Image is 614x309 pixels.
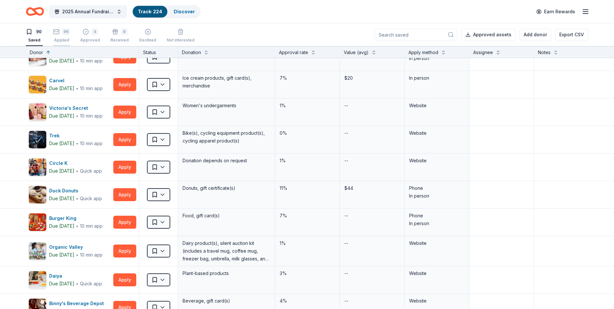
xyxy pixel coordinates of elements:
[113,106,136,119] button: Apply
[409,212,464,220] div: Phone
[408,49,438,56] div: Apply method
[409,74,464,82] div: In person
[80,168,102,174] div: Quick app
[35,29,43,35] div: 90
[409,192,464,200] div: In person
[409,297,464,305] div: Website
[49,140,74,147] div: Due [DATE]
[29,271,46,289] img: Image for Daiya
[62,8,114,16] span: 2025 Annual Fundraising Gala
[49,300,106,307] div: Binny's Beverage Depot
[113,216,136,229] button: Apply
[49,112,74,120] div: Due [DATE]
[532,6,579,17] a: Earn Rewards
[29,131,46,148] img: Image for Trek
[279,269,336,278] div: 3%
[29,213,46,231] img: Image for Burger King
[49,167,74,175] div: Due [DATE]
[29,76,46,93] img: Image for Carvel
[30,49,43,56] div: Donor
[28,242,111,260] button: Image for Organic ValleyOrganic ValleyDue [DATE]∙10 min app
[409,157,464,165] div: Website
[29,158,46,176] img: Image for Circle K
[28,131,111,149] button: Image for Trek TrekDue [DATE]∙10 min app
[409,220,464,227] div: In person
[167,26,195,46] button: Not interested
[279,211,336,220] div: 7%
[374,29,457,40] input: Search saved
[80,252,103,258] div: 10 min app
[76,113,79,119] span: ∙
[113,245,136,257] button: Apply
[182,211,271,220] div: Food, gift card(s)
[28,213,111,231] button: Image for Burger KingBurger KingDue [DATE]∙10 min app
[76,223,79,229] span: ∙
[279,101,336,110] div: 1%
[76,252,79,257] span: ∙
[182,239,271,263] div: Dairy product(s), silent auction kit (includes a travel mug, coffee mug, freezer bag, umbrella, m...
[53,26,70,46] button: 96Applied
[29,186,46,203] img: Image for Duck Donuts
[409,54,464,62] div: In person
[182,49,201,56] div: Donation
[29,103,46,121] img: Image for Victoria's Secret
[80,195,102,202] div: Quick app
[80,140,103,147] div: 10 min app
[80,223,103,229] div: 10 min app
[80,26,100,46] button: 4Approved
[473,49,493,56] div: Assignee
[344,129,349,138] div: --
[49,132,103,140] div: Trek
[182,74,271,90] div: Ice cream products, gift card(s), merchandise
[139,26,156,46] button: Declined
[344,239,349,248] div: --
[113,78,136,91] button: Apply
[80,113,103,119] div: 10 min app
[279,239,336,248] div: 1%
[92,29,98,35] div: 4
[538,49,551,56] div: Notes
[49,222,74,230] div: Due [DATE]
[113,161,136,174] button: Apply
[461,29,516,40] button: Approved assets
[344,269,349,278] div: --
[121,29,128,35] div: 8
[49,251,74,259] div: Due [DATE]
[76,58,79,63] span: ∙
[76,141,79,146] span: ∙
[49,195,74,202] div: Due [DATE]
[279,129,336,138] div: 0%
[49,214,103,222] div: Burger King
[49,85,74,92] div: Due [DATE]
[344,101,349,110] div: --
[344,184,400,193] div: $44
[80,85,103,92] div: 10 min app
[26,38,43,43] div: Saved
[62,29,70,35] div: 96
[80,38,100,43] div: Approved
[29,242,46,260] img: Image for Organic Valley
[409,102,464,109] div: Website
[344,296,349,305] div: --
[49,77,103,85] div: Carvel
[167,38,195,43] div: Not interested
[344,49,369,56] div: Value (avg)
[138,9,162,14] a: Track· 224
[110,38,129,43] div: Received
[76,168,79,174] span: ∙
[279,296,336,305] div: 4%
[182,156,271,165] div: Donation depends on request
[409,129,464,137] div: Website
[519,29,551,40] button: Add donor
[53,38,70,43] div: Applied
[409,239,464,247] div: Website
[113,188,136,201] button: Apply
[182,296,271,305] div: Beverage, gift card(s)
[76,86,79,91] span: ∙
[28,158,111,176] button: Image for Circle KCircle KDue [DATE]∙Quick app
[344,211,349,220] div: --
[132,5,201,18] button: Track· 224Discover
[344,156,349,165] div: --
[49,57,74,65] div: Due [DATE]
[49,280,74,288] div: Due [DATE]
